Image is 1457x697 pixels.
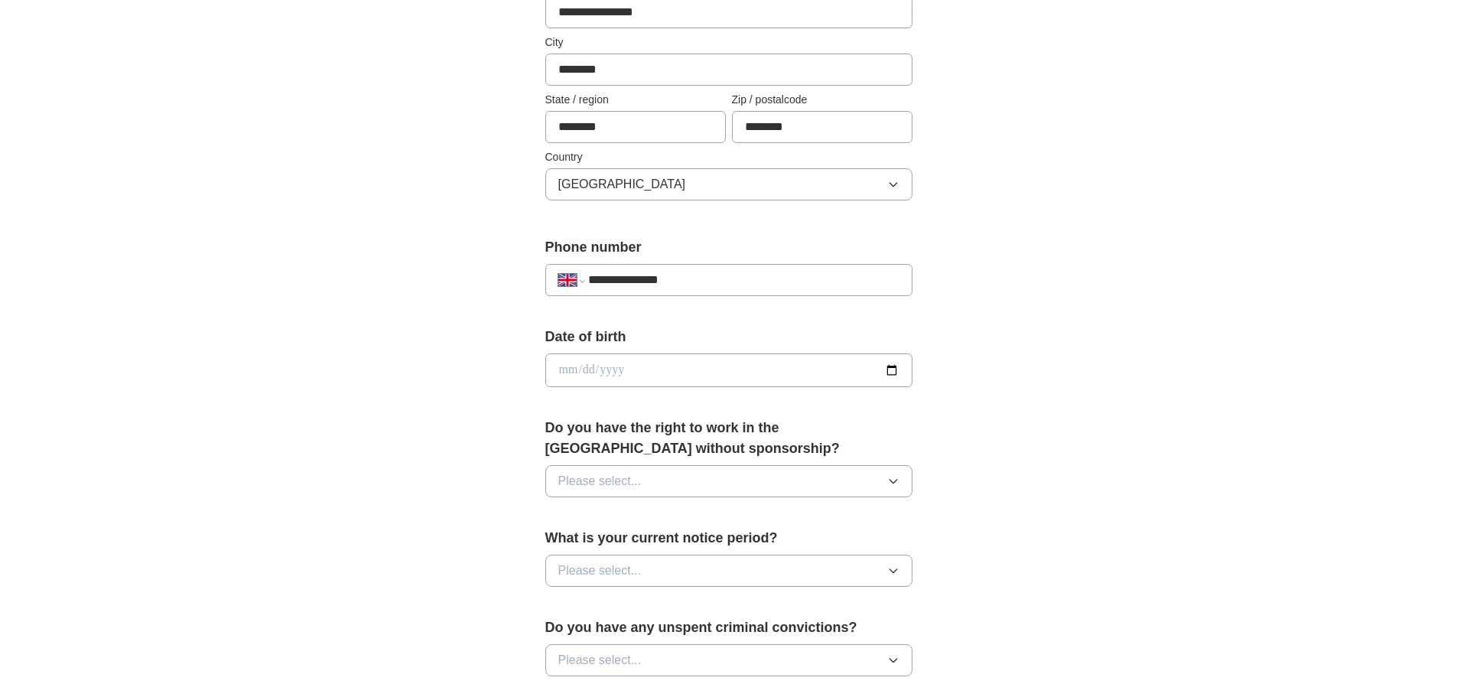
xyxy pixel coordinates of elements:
[545,528,912,549] label: What is your current notice period?
[545,617,912,638] label: Do you have any unspent criminal convictions?
[545,465,912,497] button: Please select...
[545,168,912,200] button: [GEOGRAPHIC_DATA]
[545,149,912,165] label: Country
[545,237,912,258] label: Phone number
[545,644,912,676] button: Please select...
[545,555,912,587] button: Please select...
[545,34,912,50] label: City
[545,92,726,108] label: State / region
[732,92,912,108] label: Zip / postalcode
[545,327,912,347] label: Date of birth
[558,562,642,580] span: Please select...
[558,175,686,194] span: [GEOGRAPHIC_DATA]
[558,472,642,490] span: Please select...
[545,418,912,459] label: Do you have the right to work in the [GEOGRAPHIC_DATA] without sponsorship?
[558,651,642,669] span: Please select...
